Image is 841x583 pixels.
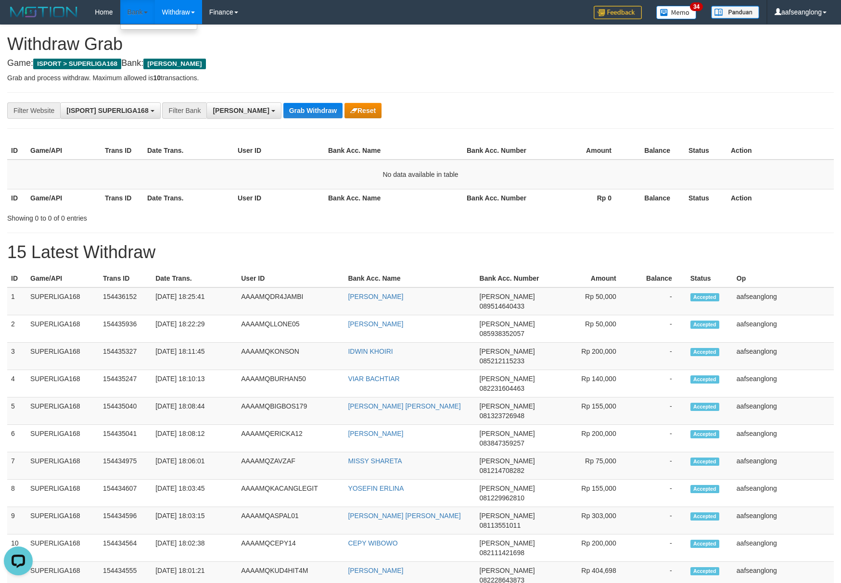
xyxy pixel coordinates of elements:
th: Game/API [26,270,99,287]
th: Trans ID [101,189,143,207]
td: 6 [7,425,26,452]
td: Rp 140,000 [547,370,631,397]
td: - [631,315,687,343]
span: [PERSON_NAME] [480,430,535,437]
td: [DATE] 18:06:01 [152,452,237,480]
td: Rp 155,000 [547,480,631,507]
th: Bank Acc. Name [324,142,463,160]
td: - [631,452,687,480]
td: - [631,343,687,370]
td: [DATE] 18:11:45 [152,343,237,370]
a: MISSY SHARETA [348,457,402,465]
span: [PERSON_NAME] [480,457,535,465]
td: 4 [7,370,26,397]
span: Copy 081229962810 to clipboard [480,494,524,502]
td: SUPERLIGA168 [26,315,99,343]
h4: Game: Bank: [7,59,834,68]
td: - [631,507,687,534]
td: aafseanglong [733,452,834,480]
td: 154435327 [99,343,152,370]
span: Accepted [690,567,719,575]
th: Amount [547,270,631,287]
th: ID [7,270,26,287]
span: [PERSON_NAME] [213,107,269,114]
td: 154435041 [99,425,152,452]
th: User ID [234,189,324,207]
td: Rp 200,000 [547,343,631,370]
td: - [631,397,687,425]
td: 154436152 [99,287,152,315]
a: [PERSON_NAME] [348,293,403,300]
td: SUPERLIGA168 [26,370,99,397]
div: Filter Website [7,102,60,119]
button: [PERSON_NAME] [206,102,281,119]
th: Status [685,189,727,207]
th: ID [7,142,26,160]
a: VIAR BACHTIAR [348,375,399,383]
th: Bank Acc. Number [463,142,537,160]
h1: 15 Latest Withdraw [7,243,834,262]
td: - [631,534,687,562]
a: [PERSON_NAME] [348,430,403,437]
span: Copy 089514640433 to clipboard [480,302,524,310]
span: Accepted [690,512,719,521]
td: 2 [7,315,26,343]
td: - [631,287,687,315]
td: Rp 155,000 [547,397,631,425]
span: [PERSON_NAME] [480,293,535,300]
span: Accepted [690,348,719,356]
td: [DATE] 18:03:45 [152,480,237,507]
td: AAAAMQLLONE05 [237,315,344,343]
a: CEPY WIBOWO [348,539,397,547]
strong: 10 [153,74,161,82]
td: Rp 75,000 [547,452,631,480]
td: AAAAMQCEPY14 [237,534,344,562]
td: AAAAMQKONSON [237,343,344,370]
th: Trans ID [99,270,152,287]
span: Accepted [690,321,719,329]
td: aafseanglong [733,480,834,507]
td: AAAAMQZAVZAF [237,452,344,480]
td: [DATE] 18:03:15 [152,507,237,534]
td: 8 [7,480,26,507]
span: Accepted [690,293,719,301]
span: Accepted [690,375,719,384]
td: SUPERLIGA168 [26,425,99,452]
td: [DATE] 18:08:44 [152,397,237,425]
td: [DATE] 18:02:38 [152,534,237,562]
td: - [631,480,687,507]
button: Open LiveChat chat widget [4,4,33,33]
td: aafseanglong [733,425,834,452]
td: AAAAMQDR4JAMBI [237,287,344,315]
span: ISPORT > SUPERLIGA168 [33,59,121,69]
td: SUPERLIGA168 [26,343,99,370]
button: Grab Withdraw [283,103,343,118]
span: Accepted [690,485,719,493]
th: Date Trans. [152,270,237,287]
a: [PERSON_NAME] [348,320,403,328]
td: 154434607 [99,480,152,507]
th: Balance [626,142,685,160]
td: - [631,370,687,397]
th: ID [7,189,26,207]
th: Balance [626,189,685,207]
td: AAAAMQASPAL01 [237,507,344,534]
th: Rp 0 [537,189,626,207]
th: Bank Acc. Number [476,270,547,287]
td: AAAAMQERICKA12 [237,425,344,452]
span: [PERSON_NAME] [480,375,535,383]
td: 154434975 [99,452,152,480]
th: Status [687,270,733,287]
td: Rp 50,000 [547,315,631,343]
a: [PERSON_NAME] [348,567,403,574]
span: Copy 082111421698 to clipboard [480,549,524,557]
span: Copy 085938352057 to clipboard [480,330,524,337]
h1: Withdraw Grab [7,35,834,54]
span: Accepted [690,430,719,438]
td: Rp 200,000 [547,425,631,452]
span: [PERSON_NAME] [480,347,535,355]
td: [DATE] 18:22:29 [152,315,237,343]
td: Rp 200,000 [547,534,631,562]
th: User ID [237,270,344,287]
td: SUPERLIGA168 [26,452,99,480]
